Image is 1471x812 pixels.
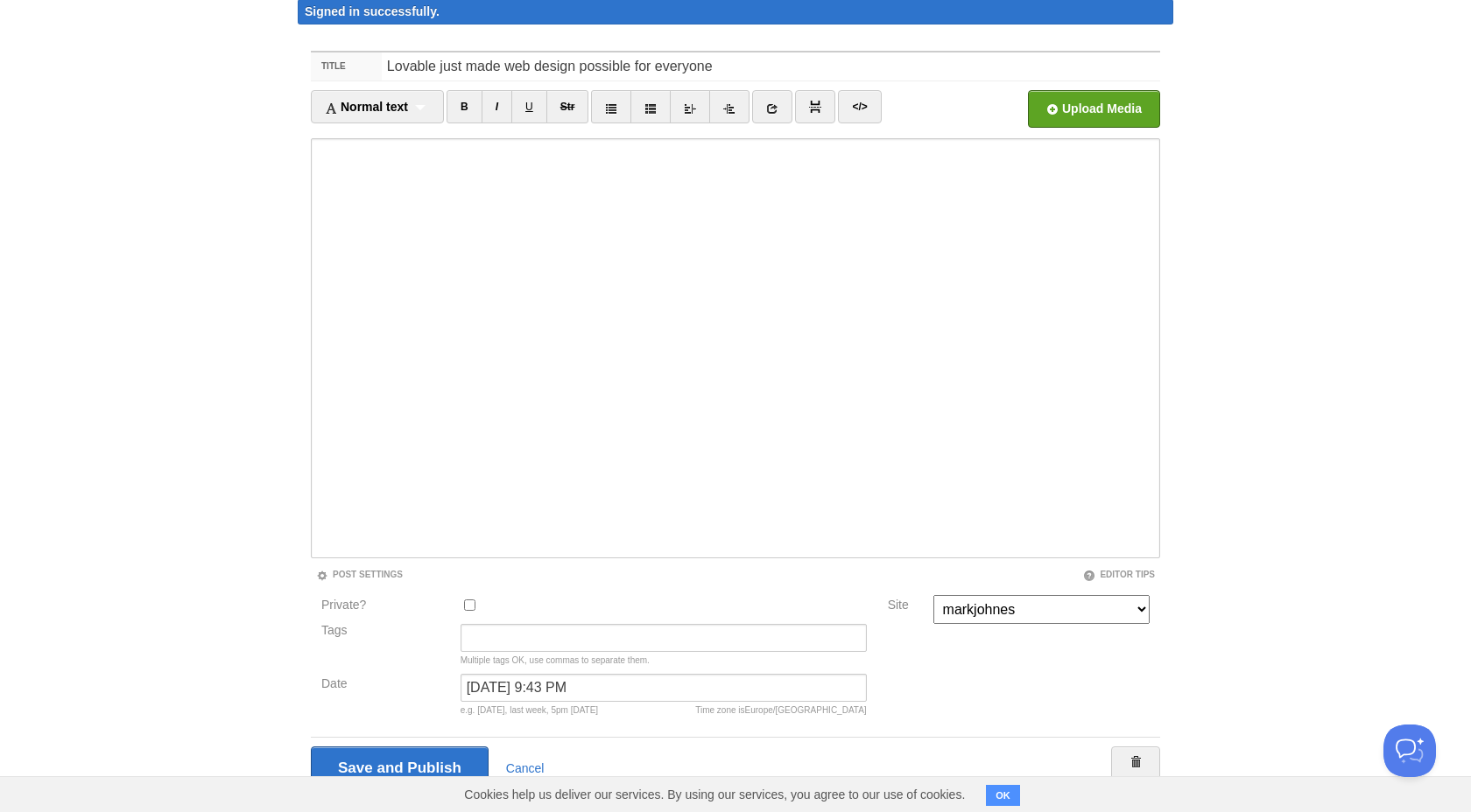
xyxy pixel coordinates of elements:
iframe: Help Scout Beacon - Open [1383,724,1436,777]
label: Site [888,598,923,615]
label: Date [321,677,450,694]
span: Europe/[GEOGRAPHIC_DATA] [745,705,867,715]
a: </> [838,90,881,123]
input: Save and Publish [311,746,489,790]
a: Str [546,90,589,123]
a: U [511,90,547,123]
a: B [447,90,482,123]
label: Tags [316,624,455,636]
a: I [482,90,512,123]
span: Cookies help us deliver our services. By using our services, you agree to our use of cookies. [447,777,982,812]
button: OK [986,785,1020,806]
a: Cancel [506,761,545,775]
label: Title [311,52,382,80]
div: Time zone is [695,706,866,715]
span: Normal text [325,100,408,114]
div: Multiple tags OK, use commas to separate them. [461,656,867,665]
a: Post Settings [316,570,403,579]
del: Str [560,101,575,113]
img: pagebreak-icon.png [809,101,821,113]
label: Private? [321,598,450,615]
div: e.g. [DATE], last week, 5pm [DATE] [461,706,867,715]
a: Editor Tips [1083,570,1155,579]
